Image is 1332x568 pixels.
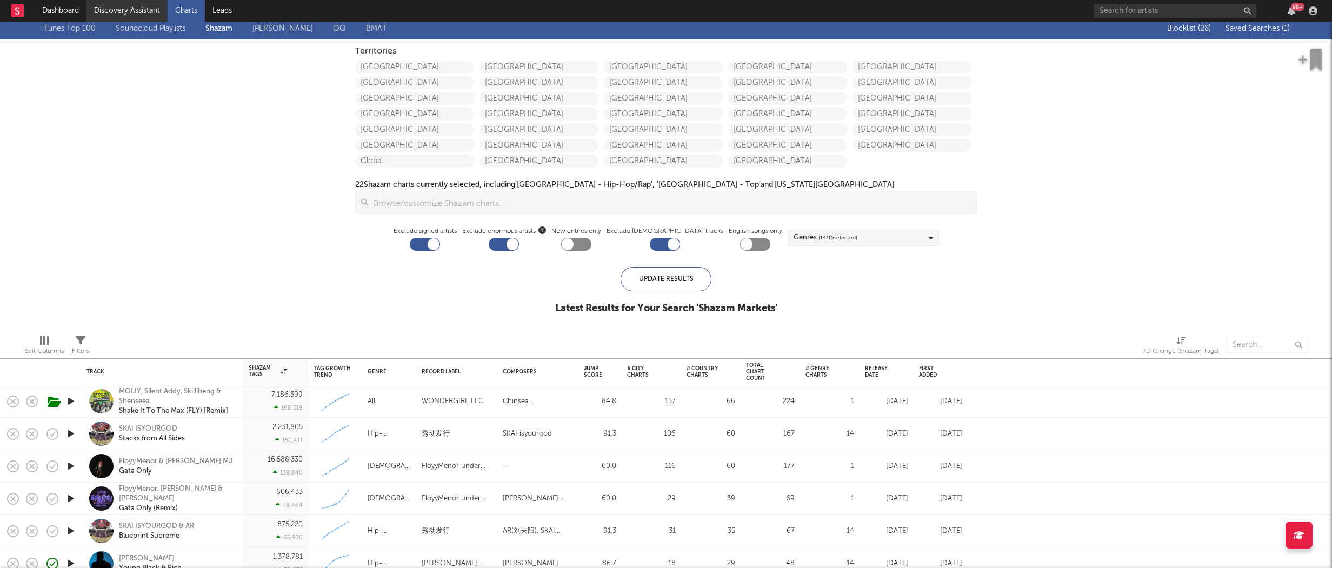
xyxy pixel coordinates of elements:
div: 2,231,805 [272,424,303,431]
input: Search for artists [1094,4,1256,18]
div: [DATE] [919,427,962,440]
div: SKAI ISYOURGOD & AR [119,522,194,531]
div: Total Chart Count [746,362,778,382]
div: FloyyMenor & [PERSON_NAME] MJ [119,457,232,466]
div: Filters [72,345,89,358]
div: FloyyMenor, [PERSON_NAME] & [PERSON_NAME] [119,484,235,504]
div: [DATE] [865,525,908,538]
div: [PERSON_NAME] [PERSON_NAME], [PERSON_NAME], [PERSON_NAME], [PERSON_NAME], [PERSON_NAME], [PERSON_... [503,492,573,505]
span: ( 28 ) [1198,25,1211,32]
div: [DATE] [919,525,962,538]
div: [DEMOGRAPHIC_DATA] [368,460,411,473]
label: English songs only [729,225,782,238]
div: MOLIY, Silent Addy, Skillibeng & Shenseea [119,387,235,406]
a: [GEOGRAPHIC_DATA] [479,155,598,168]
a: [GEOGRAPHIC_DATA] [728,123,847,136]
a: [GEOGRAPHIC_DATA] [355,139,474,152]
div: [DATE] [865,460,908,473]
a: [GEOGRAPHIC_DATA] [355,61,474,73]
div: 16,588,330 [268,456,303,463]
div: 875,220 [277,521,303,528]
div: 67 [746,525,795,538]
a: [GEOGRAPHIC_DATA] [728,108,847,121]
div: [DATE] [919,492,962,505]
div: Release Date [865,365,892,378]
a: [GEOGRAPHIC_DATA] [853,92,971,105]
div: 168,319 [274,404,303,411]
div: Territories [355,45,977,58]
a: [GEOGRAPHIC_DATA] [728,139,847,152]
div: [DEMOGRAPHIC_DATA] [368,492,411,505]
div: WONDERGIRL LLC [422,395,483,408]
a: [GEOGRAPHIC_DATA] [853,61,971,73]
a: iTunes Top 100 [42,22,96,35]
div: 22 Shazam charts currently selected, including '[GEOGRAPHIC_DATA] - Hip-Hop/Rap', '[GEOGRAPHIC_DA... [355,178,896,191]
div: 167 [746,427,795,440]
a: [GEOGRAPHIC_DATA] [853,123,971,136]
div: FloyyMenor under exclusive license to UnitedMasters LLC [422,460,492,473]
a: [GEOGRAPHIC_DATA] [479,123,598,136]
div: Chinsea [PERSON_NAME], [PERSON_NAME] Ama [PERSON_NAME] [PERSON_NAME], [PERSON_NAME] [503,395,573,408]
a: [GEOGRAPHIC_DATA] [853,76,971,89]
a: QQ [333,22,346,35]
div: Record Label [422,369,487,375]
div: 138,840 [273,469,303,476]
div: 7D Change (Shazam Tags) [1143,331,1218,363]
a: [GEOGRAPHIC_DATA] [355,108,474,121]
div: 177 [746,460,795,473]
div: # City Charts [627,365,660,378]
a: FloyyMenor, [PERSON_NAME] & [PERSON_NAME]Gata Only (Remix) [119,484,235,513]
div: All [368,395,375,408]
div: Genre [368,369,405,375]
div: 60 [687,460,735,473]
div: [PERSON_NAME] [119,554,182,564]
div: 1 [805,395,854,408]
div: 秀动发行 [422,427,450,440]
div: # Genre Charts [805,365,838,378]
span: Saved Searches [1226,25,1290,32]
input: Search... [1227,337,1308,353]
div: 65,930 [276,534,303,541]
div: 106 [627,427,676,440]
div: Edit Columns [24,331,64,363]
div: 39 [687,492,735,505]
a: [GEOGRAPHIC_DATA] [728,155,847,168]
a: SKAI ISYOURGOD & ARBlueprint Supreme [119,522,194,541]
div: Stacks from All Sides [119,434,185,444]
label: Exclude signed artists [394,225,457,238]
div: 91.3 [584,525,616,538]
button: 99+ [1288,6,1295,15]
div: 1,378,781 [273,553,303,560]
div: 秀动发行 [422,525,450,538]
div: SKAI isyourgod [503,427,552,440]
span: Blocklist [1167,25,1211,32]
div: Gata Only (Remix) [119,504,235,513]
a: [GEOGRAPHIC_DATA] [728,92,847,105]
a: [GEOGRAPHIC_DATA] [479,92,598,105]
div: Filters [72,331,89,363]
div: Track [86,369,232,375]
input: Browse/customize Shazam charts... [368,192,976,213]
a: [GEOGRAPHIC_DATA] [479,108,598,121]
div: 35 [687,525,735,538]
div: Latest Results for Your Search ' Shazam Markets ' [555,302,777,315]
div: Composers [503,369,568,375]
div: # Country Charts [687,365,719,378]
div: 224 [746,395,795,408]
a: [GEOGRAPHIC_DATA] [604,139,723,152]
div: 78,464 [276,502,303,509]
div: Hip-Hop/Rap [368,427,411,440]
div: [DATE] [919,395,962,408]
span: Exclude enormous artists [462,225,546,238]
a: [GEOGRAPHIC_DATA] [604,123,723,136]
a: [GEOGRAPHIC_DATA] [479,76,598,89]
a: SKAI ISYOURGODStacks from All Sides [119,424,185,444]
div: 116 [627,460,676,473]
div: 606,433 [276,489,303,496]
div: 150,411 [275,437,303,444]
div: SKAI ISYOURGOD [119,424,185,434]
div: 66 [687,395,735,408]
div: 69 [746,492,795,505]
label: Exclude [DEMOGRAPHIC_DATA] Tracks [607,225,723,238]
span: ( 14 / 15 selected) [818,231,857,244]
